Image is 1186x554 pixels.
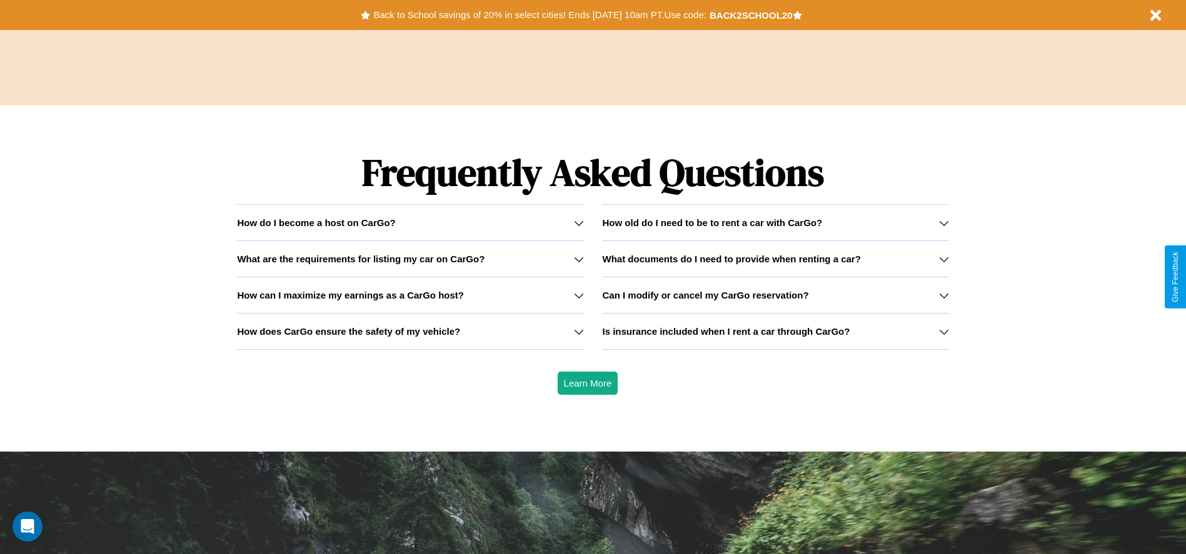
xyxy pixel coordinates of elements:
[237,290,464,300] h3: How can I maximize my earnings as a CarGo host?
[237,254,485,264] h3: What are the requirements for listing my car on CarGo?
[237,326,460,337] h3: How does CarGo ensure the safety of my vehicle?
[603,254,861,264] h3: What documents do I need to provide when renting a car?
[1171,252,1180,302] div: Give Feedback
[370,6,709,24] button: Back to School savings of 20% in select cities! Ends [DATE] 10am PT.Use code:
[558,372,618,395] button: Learn More
[237,141,948,204] h1: Frequently Asked Questions
[603,326,850,337] h3: Is insurance included when I rent a car through CarGo?
[13,512,43,542] div: Open Intercom Messenger
[710,10,793,21] b: BACK2SCHOOL20
[237,217,395,228] h3: How do I become a host on CarGo?
[603,290,809,300] h3: Can I modify or cancel my CarGo reservation?
[603,217,823,228] h3: How old do I need to be to rent a car with CarGo?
